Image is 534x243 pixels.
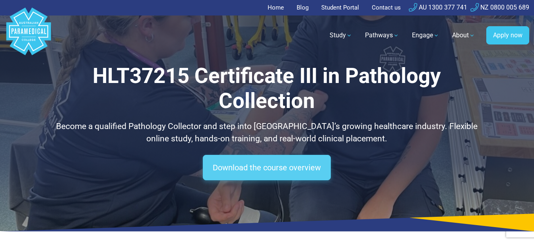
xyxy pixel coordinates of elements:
[360,24,404,46] a: Pathways
[409,4,467,11] a: AU 1300 377 741
[44,64,490,114] h1: HLT37215 Certificate III in Pathology Collection
[325,24,357,46] a: Study
[447,24,480,46] a: About
[486,26,529,44] a: Apply now
[44,120,490,145] p: Become a qualified Pathology Collector and step into [GEOGRAPHIC_DATA]’s growing healthcare indus...
[470,4,529,11] a: NZ 0800 005 689
[5,15,52,56] a: Australian Paramedical College
[407,24,444,46] a: Engage
[203,155,331,180] a: Download the course overview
